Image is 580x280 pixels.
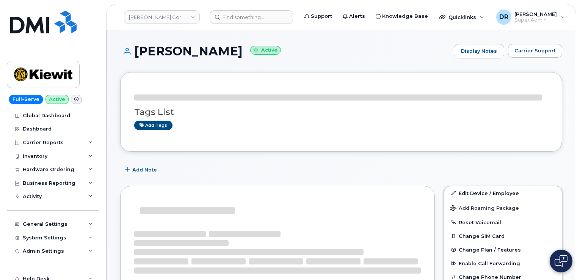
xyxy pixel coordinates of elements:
[444,256,562,270] button: Enable Call Forwarding
[508,44,562,58] button: Carrier Support
[250,46,281,55] small: Active
[444,243,562,256] button: Change Plan / Features
[454,44,504,58] a: Display Notes
[444,216,562,229] button: Reset Voicemail
[514,47,556,54] span: Carrier Support
[120,44,450,58] h1: [PERSON_NAME]
[459,247,521,253] span: Change Plan / Features
[444,229,562,243] button: Change SIM Card
[132,166,157,173] span: Add Note
[120,163,163,177] button: Add Note
[450,205,519,212] span: Add Roaming Package
[555,255,567,267] img: Open chat
[134,121,172,130] a: Add tags
[134,107,548,117] h3: Tags List
[444,186,562,200] a: Edit Device / Employee
[459,261,520,266] span: Enable Call Forwarding
[444,200,562,216] button: Add Roaming Package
